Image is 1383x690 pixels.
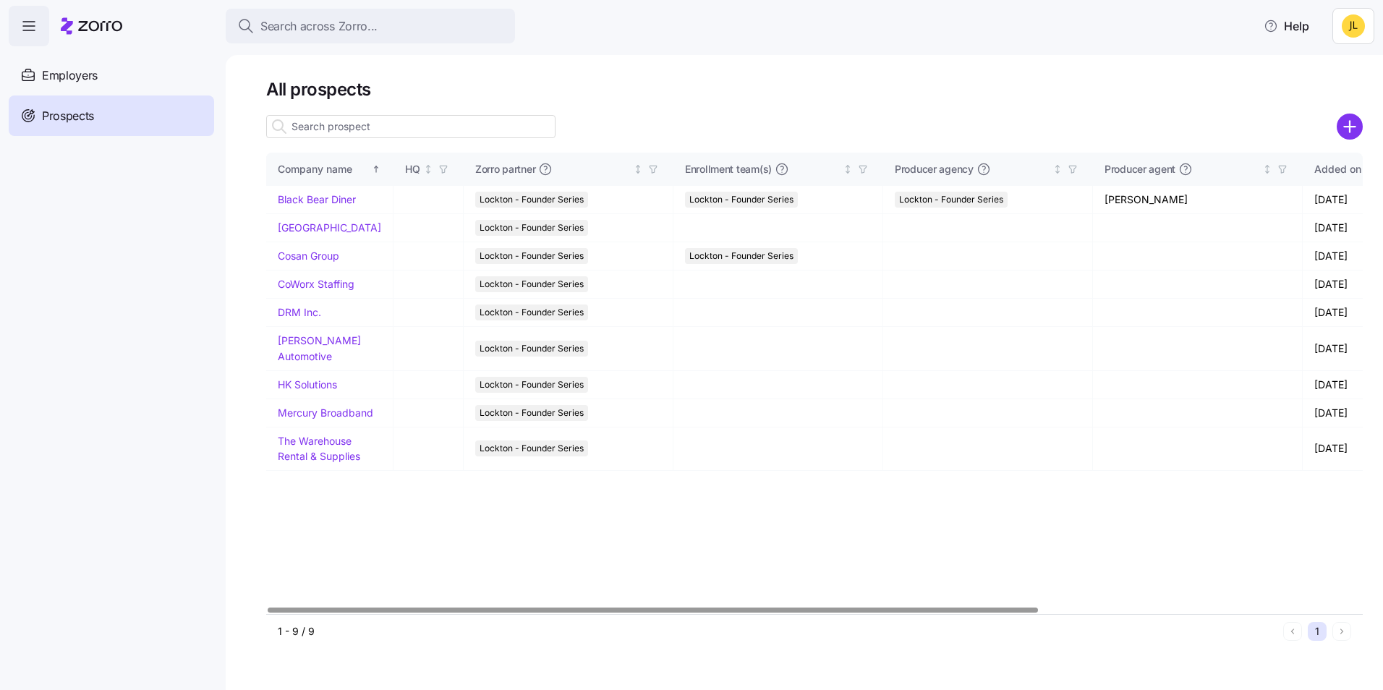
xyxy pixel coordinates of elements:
th: Producer agentNot sorted [1093,153,1303,186]
span: Lockton - Founder Series [689,248,793,264]
a: HK Solutions [278,378,337,391]
th: HQNot sorted [393,153,464,186]
span: Employers [42,67,98,85]
a: [GEOGRAPHIC_DATA] [278,221,381,234]
button: Previous page [1283,622,1302,641]
span: Lockton - Founder Series [480,248,584,264]
span: Help [1264,17,1309,35]
div: 1 - 9 / 9 [278,624,1277,639]
button: 1 [1308,622,1327,641]
span: Lockton - Founder Series [480,377,584,393]
span: Producer agency [895,162,974,176]
th: Company nameSorted ascending [266,153,393,186]
span: Lockton - Founder Series [480,276,584,292]
div: Not sorted [1052,164,1063,174]
div: HQ [405,161,420,177]
span: Search across Zorro... [260,17,378,35]
a: Mercury Broadband [278,406,373,419]
div: Company name [278,161,369,177]
th: Enrollment team(s)Not sorted [673,153,883,186]
td: [PERSON_NAME] [1093,186,1303,214]
a: Prospects [9,95,214,136]
a: [PERSON_NAME] Automotive [278,334,361,362]
span: Lockton - Founder Series [689,192,793,208]
span: Lockton - Founder Series [480,220,584,236]
h1: All prospects [266,78,1363,101]
span: Producer agent [1105,162,1175,176]
th: Producer agencyNot sorted [883,153,1093,186]
span: Prospects [42,107,94,125]
span: Lockton - Founder Series [480,405,584,421]
span: Zorro partner [475,162,535,176]
div: Not sorted [423,164,433,174]
input: Search prospect [266,115,556,138]
a: CoWorx Staffing [278,278,354,290]
a: Employers [9,55,214,95]
svg: add icon [1337,114,1363,140]
a: The Warehouse Rental & Supplies [278,435,360,463]
div: Added on [1314,161,1361,177]
th: Zorro partnerNot sorted [464,153,673,186]
button: Next page [1332,622,1351,641]
span: Lockton - Founder Series [480,440,584,456]
span: Lockton - Founder Series [480,192,584,208]
a: Black Bear Diner [278,193,356,205]
div: Sorted ascending [371,164,381,174]
div: Not sorted [1262,164,1272,174]
div: Not sorted [843,164,853,174]
div: Not sorted [633,164,643,174]
button: Help [1252,12,1321,41]
span: Enrollment team(s) [685,162,772,176]
a: DRM Inc. [278,306,321,318]
img: 4bbb7b38fb27464b0c02eb484b724bf2 [1342,14,1365,38]
a: Cosan Group [278,250,339,262]
button: Search across Zorro... [226,9,515,43]
span: Lockton - Founder Series [480,304,584,320]
span: Lockton - Founder Series [480,341,584,357]
span: Lockton - Founder Series [899,192,1003,208]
